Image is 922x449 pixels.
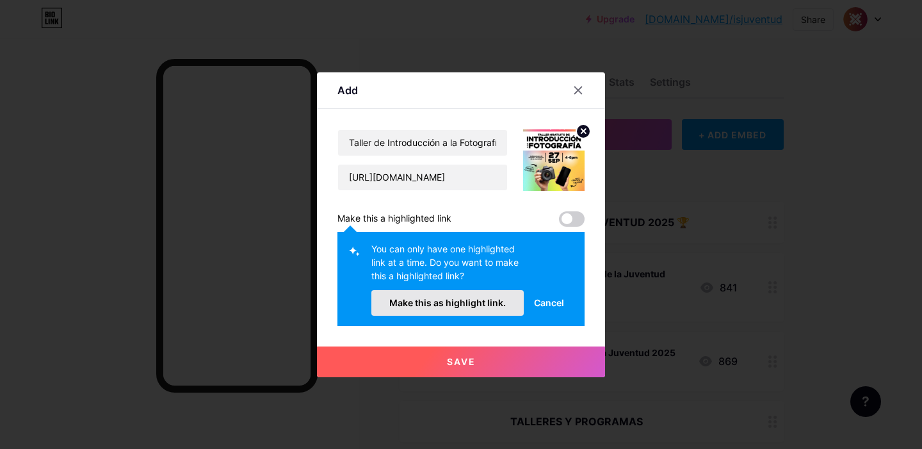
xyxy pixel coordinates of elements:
div: You can only have one highlighted link at a time. Do you want to make this a highlighted link? [371,242,524,290]
span: Save [447,356,476,367]
img: link_thumbnail [523,129,585,191]
span: Cancel [534,296,564,309]
span: Make this as highlight link. [389,297,506,308]
button: Cancel [524,290,574,316]
button: Make this as highlight link. [371,290,524,316]
button: Save [317,347,605,377]
div: Make this a highlighted link [337,211,451,227]
input: URL [338,165,507,190]
div: Add [337,83,358,98]
input: Title [338,130,507,156]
